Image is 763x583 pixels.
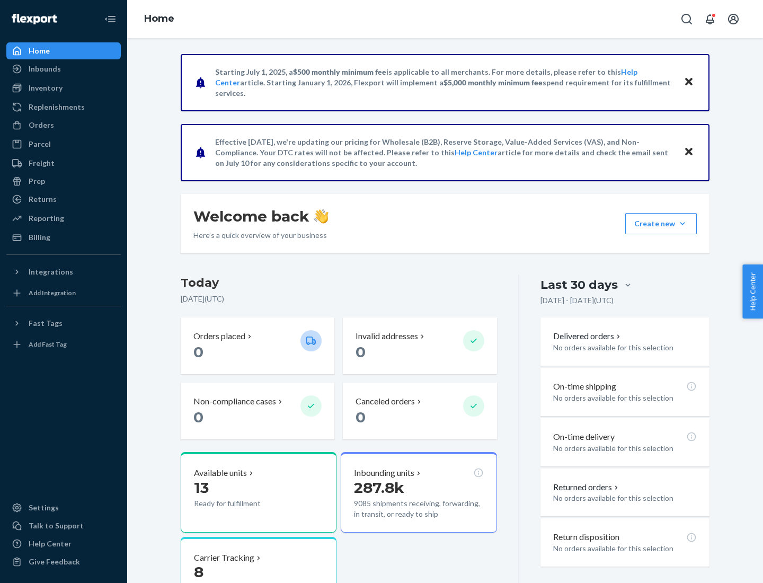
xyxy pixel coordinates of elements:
[6,155,121,172] a: Freight
[29,102,85,112] div: Replenishments
[742,264,763,319] button: Help Center
[193,207,329,226] h1: Welcome back
[6,79,121,96] a: Inventory
[194,498,292,509] p: Ready for fulfillment
[553,393,697,403] p: No orders available for this selection
[193,330,245,342] p: Orders placed
[29,213,64,224] div: Reporting
[193,230,329,241] p: Here’s a quick overview of your business
[354,479,404,497] span: 287.8k
[6,99,121,116] a: Replenishments
[676,8,697,30] button: Open Search Box
[215,67,673,99] p: Starting July 1, 2025, a is applicable to all merchants. For more details, please refer to this a...
[6,173,121,190] a: Prep
[194,552,254,564] p: Carrier Tracking
[343,383,496,439] button: Canceled orders 0
[193,395,276,408] p: Non-compliance cases
[29,288,76,297] div: Add Integration
[215,137,673,169] p: Effective [DATE], we're updating our pricing for Wholesale (B2B), Reserve Storage, Value-Added Se...
[443,78,543,87] span: $5,000 monthly minimum fee
[29,83,63,93] div: Inventory
[6,336,121,353] a: Add Fast Tag
[356,408,366,426] span: 0
[29,556,80,567] div: Give Feedback
[455,148,498,157] a: Help Center
[29,340,67,349] div: Add Fast Tag
[194,479,209,497] span: 13
[6,60,121,77] a: Inbounds
[682,145,696,160] button: Close
[100,8,121,30] button: Close Navigation
[682,75,696,90] button: Close
[356,395,415,408] p: Canceled orders
[553,431,615,443] p: On-time delivery
[314,209,329,224] img: hand-wave emoji
[29,520,84,531] div: Talk to Support
[6,517,121,534] a: Talk to Support
[553,342,697,353] p: No orders available for this selection
[181,452,336,533] button: Available units13Ready for fulfillment
[29,64,61,74] div: Inbounds
[6,229,121,246] a: Billing
[194,467,247,479] p: Available units
[193,408,203,426] span: 0
[29,318,63,329] div: Fast Tags
[194,563,203,581] span: 8
[553,531,619,543] p: Return disposition
[6,210,121,227] a: Reporting
[356,330,418,342] p: Invalid addresses
[6,553,121,570] button: Give Feedback
[343,317,496,374] button: Invalid addresses 0
[29,158,55,169] div: Freight
[6,191,121,208] a: Returns
[553,493,697,503] p: No orders available for this selection
[6,285,121,302] a: Add Integration
[6,42,121,59] a: Home
[6,136,121,153] a: Parcel
[144,13,174,24] a: Home
[181,383,334,439] button: Non-compliance cases 0
[29,267,73,277] div: Integrations
[540,295,614,306] p: [DATE] - [DATE] ( UTC )
[181,275,497,291] h3: Today
[29,120,54,130] div: Orders
[29,139,51,149] div: Parcel
[356,343,366,361] span: 0
[354,498,483,519] p: 9085 shipments receiving, forwarding, in transit, or ready to ship
[293,67,386,76] span: $500 monthly minimum fee
[6,315,121,332] button: Fast Tags
[29,194,57,205] div: Returns
[29,232,50,243] div: Billing
[6,117,121,134] a: Orders
[181,317,334,374] button: Orders placed 0
[553,543,697,554] p: No orders available for this selection
[553,381,616,393] p: On-time shipping
[6,499,121,516] a: Settings
[553,330,623,342] button: Delivered orders
[341,452,496,533] button: Inbounding units287.8k9085 shipments receiving, forwarding, in transit, or ready to ship
[29,538,72,549] div: Help Center
[6,263,121,280] button: Integrations
[354,467,414,479] p: Inbounding units
[193,343,203,361] span: 0
[553,443,697,454] p: No orders available for this selection
[136,4,183,34] ol: breadcrumbs
[29,502,59,513] div: Settings
[699,8,721,30] button: Open notifications
[29,176,45,187] div: Prep
[181,294,497,304] p: [DATE] ( UTC )
[29,46,50,56] div: Home
[625,213,697,234] button: Create new
[723,8,744,30] button: Open account menu
[553,481,620,493] button: Returned orders
[12,14,57,24] img: Flexport logo
[540,277,618,293] div: Last 30 days
[6,535,121,552] a: Help Center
